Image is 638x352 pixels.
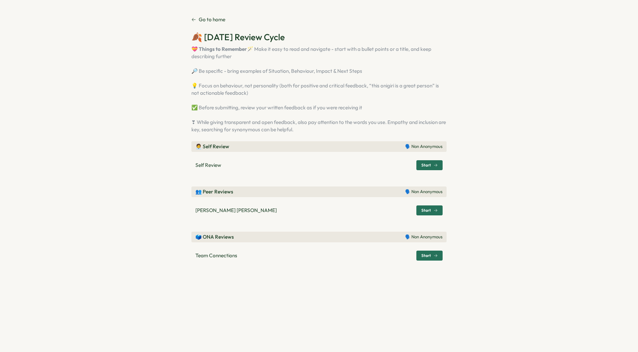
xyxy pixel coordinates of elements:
p: Self Review [195,162,221,169]
button: Start [416,160,443,170]
p: 🗣️ Non Anonymous [405,234,443,240]
p: 👥 Peer Reviews [195,188,233,195]
span: Start [421,254,431,258]
p: Go to home [199,16,225,23]
p: 🗣️ Non Anonymous [405,144,443,150]
a: Go to home [191,16,225,23]
p: 🧑‍💼 Self Review [195,143,229,150]
p: 🗳️ ONA Reviews [195,233,234,241]
button: Start [416,205,443,215]
span: Start [421,163,431,167]
strong: 💝 Things to Remember [191,46,247,52]
p: [PERSON_NAME] [PERSON_NAME] [195,207,277,214]
button: Start [416,251,443,261]
span: Start [421,208,431,212]
h2: 🍂 [DATE] Review Cycle [191,31,447,43]
p: 🗣️ Non Anonymous [405,189,443,195]
p: 🪄 Make it easy to read and navigate - start with a bullet points or a title, and keep describing ... [191,46,447,133]
p: Team Connections [195,252,237,259]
